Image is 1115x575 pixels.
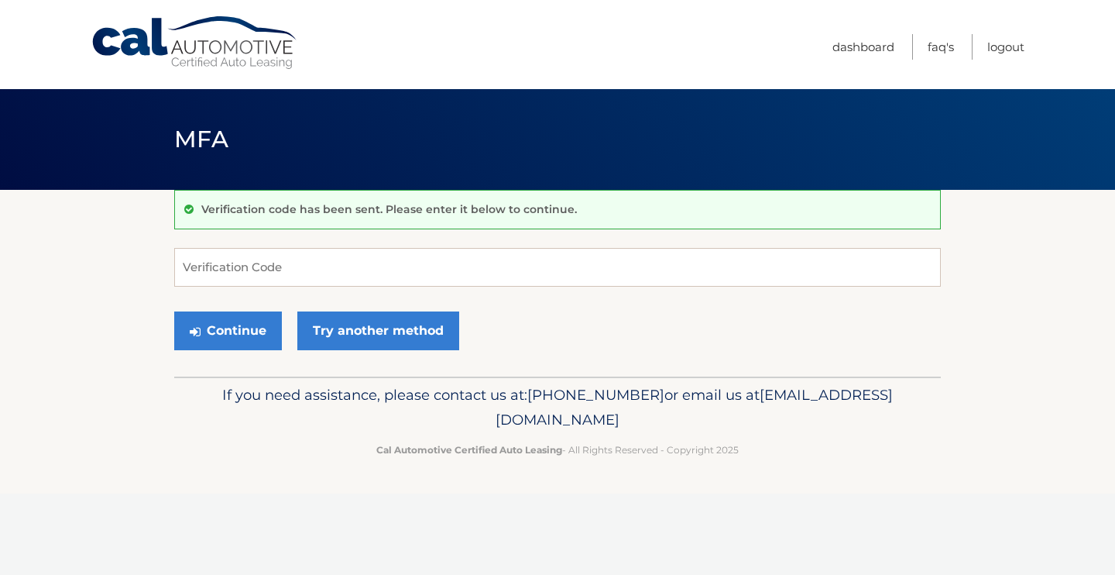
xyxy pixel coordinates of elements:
input: Verification Code [174,248,941,287]
a: Logout [987,34,1024,60]
strong: Cal Automotive Certified Auto Leasing [376,444,562,456]
a: FAQ's [928,34,954,60]
p: - All Rights Reserved - Copyright 2025 [184,442,931,458]
a: Try another method [297,312,459,350]
p: Verification code has been sent. Please enter it below to continue. [201,202,577,216]
a: Cal Automotive [91,15,300,71]
p: If you need assistance, please contact us at: or email us at [184,383,931,432]
span: MFA [174,125,228,153]
button: Continue [174,312,282,350]
a: Dashboard [832,34,894,60]
span: [EMAIL_ADDRESS][DOMAIN_NAME] [496,386,893,429]
span: [PHONE_NUMBER] [527,386,664,404]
